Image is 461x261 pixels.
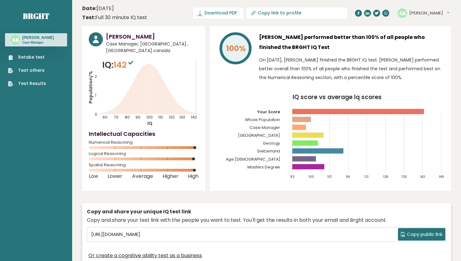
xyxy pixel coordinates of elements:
[135,115,140,120] tspan: 90
[89,130,199,138] h4: Intellectual Capacities
[82,14,95,21] b: Test:
[103,115,108,120] tspan: 60
[263,141,280,146] tspan: Geology
[407,231,442,238] span: Copy public link
[169,115,175,120] tspan: 120
[23,11,49,21] a: Brght
[102,59,135,71] p: IQ:
[257,109,280,115] tspan: Your Score
[179,115,185,120] tspan: 130
[257,149,280,154] tspan: Switzerland
[88,252,202,259] a: Or create a cognitive ability test as a business
[87,71,94,104] tspan: Population/%
[8,80,46,87] a: Test Results
[108,175,122,178] span: Lower
[365,174,369,179] tspan: 121
[293,93,382,101] tspan: IQ score vs average Iq scores
[8,67,46,74] a: Test others
[402,174,407,179] tspan: 135
[82,5,114,12] time: [DATE]
[162,175,178,178] span: Higher
[146,115,153,120] tspan: 100
[204,10,237,16] span: Download PDF
[89,175,98,178] span: Low
[89,164,199,166] span: Spatial Reasoning
[114,59,135,71] span: 142
[346,174,350,179] tspan: 114
[398,9,406,16] text: AK
[327,174,332,179] tspan: 107
[95,74,97,79] tspan: 2
[191,115,197,120] tspan: 140
[439,174,444,179] tspan: 149
[309,174,314,179] tspan: 100
[132,175,153,178] span: Average
[106,32,199,41] h3: [PERSON_NAME]
[247,164,280,170] tspan: Masters Degree
[89,152,199,155] span: Logical Reasoning
[158,115,163,120] tspan: 110
[245,117,280,122] tspan: Whole Population
[193,8,243,19] a: Download PDF
[106,41,199,54] span: Case Manager, [GEOGRAPHIC_DATA] , [GEOGRAPHIC_DATA] canada
[259,56,444,82] p: On [DATE], [PERSON_NAME] finished the BRGHT IQ test. [PERSON_NAME] performed better overall than ...
[8,54,46,61] a: Retake test
[95,112,97,117] tspan: 0
[409,10,449,16] button: [PERSON_NAME]
[259,32,444,52] h3: [PERSON_NAME] performed better than 100% of all people who finished the BRGHT IQ Test
[114,115,119,120] tspan: 70
[238,133,280,138] tspan: [GEOGRAPHIC_DATA]
[290,174,294,179] tspan: 93
[89,141,199,144] span: Numerical Reasoning
[250,125,280,130] tspan: Case Manager
[125,115,130,120] tspan: 80
[87,208,446,216] div: Copy and share your unique IQ test link
[226,157,280,162] tspan: Age [DEMOGRAPHIC_DATA]
[22,35,54,40] h3: [PERSON_NAME]
[421,174,426,179] tspan: 142
[22,40,54,45] p: Case Manager
[226,43,246,54] tspan: 100%
[82,14,147,21] div: Full 30 minute IQ test
[383,174,389,179] tspan: 128
[87,216,446,224] div: Copy and share your test link with the people you want to test. You'll get the results in both yo...
[147,120,152,126] tspan: IQ
[11,36,19,43] text: AK
[82,5,97,12] b: Date:
[95,93,96,98] tspan: 1
[188,175,199,178] span: High
[398,228,445,241] button: Copy public link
